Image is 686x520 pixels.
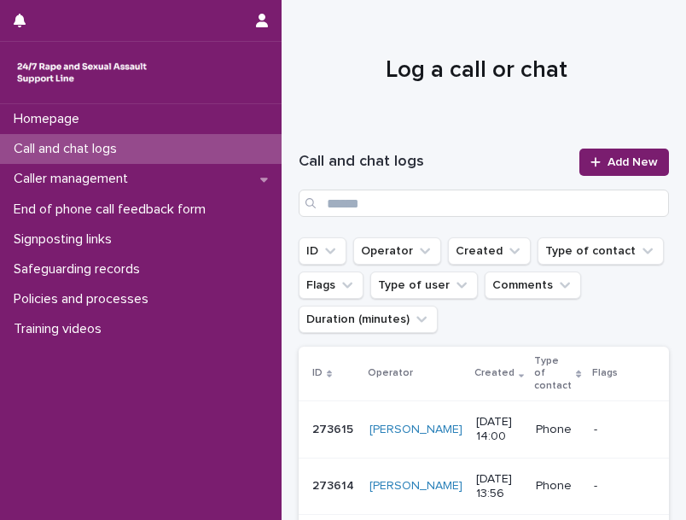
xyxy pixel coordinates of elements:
[369,479,462,494] a: [PERSON_NAME]
[534,352,572,395] p: Type of contact
[353,237,441,265] button: Operator
[299,55,654,86] h1: Log a call or chat
[7,321,115,337] p: Training videos
[538,237,664,265] button: Type of contact
[299,190,669,217] input: Search
[368,364,413,383] p: Operator
[312,364,323,383] p: ID
[14,56,150,90] img: rhQMoQhaT3yELyF149Cw
[369,423,462,437] a: [PERSON_NAME]
[536,479,579,494] p: Phone
[485,272,581,299] button: Comments
[299,152,569,172] h1: Call and chat logs
[7,231,125,248] p: Signposting links
[579,149,669,176] a: Add New
[448,237,531,265] button: Created
[7,171,142,187] p: Caller management
[370,272,478,299] button: Type of user
[474,364,514,383] p: Created
[312,476,358,494] p: 273614
[476,415,522,444] p: [DATE] 14:00
[7,261,154,278] p: Safeguarding records
[7,202,219,218] p: End of phone call feedback form
[608,156,658,168] span: Add New
[7,111,93,127] p: Homepage
[592,364,618,383] p: Flags
[7,291,162,307] p: Policies and processes
[536,423,579,437] p: Phone
[299,306,438,333] button: Duration (minutes)
[299,272,363,299] button: Flags
[476,472,522,501] p: [DATE] 13:56
[7,141,131,157] p: Call and chat logs
[299,237,346,265] button: ID
[312,419,357,437] p: 273615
